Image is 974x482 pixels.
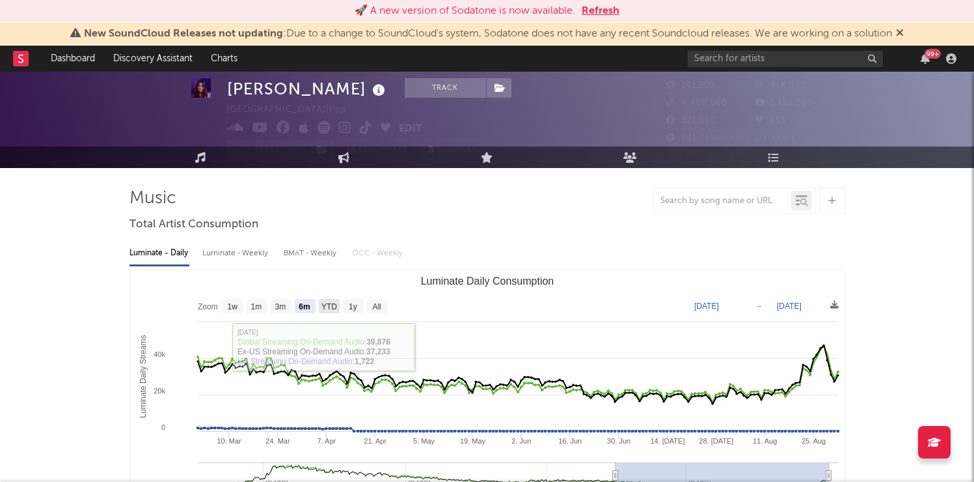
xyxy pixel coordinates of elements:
[666,134,796,143] span: 241,769 Monthly Listeners
[227,78,388,100] div: [PERSON_NAME]
[405,78,486,98] button: Track
[753,437,777,445] text: 11. Aug
[217,437,241,445] text: 10. Mar
[198,302,218,311] text: Zoom
[202,242,271,264] div: Luminate - Weekly
[654,196,791,206] input: Search by song name or URL
[84,29,283,39] span: New SoundCloud Releases not updating
[340,140,415,160] a: Benchmark
[896,29,904,39] span: Dismiss
[250,302,262,311] text: 1m
[755,117,786,125] span: 455
[202,46,247,72] a: Charts
[129,242,189,264] div: Luminate - Daily
[666,81,716,90] span: 141,309
[372,302,381,311] text: All
[582,3,619,19] button: Refresh
[161,423,165,431] text: 0
[607,437,630,445] text: 30. Jun
[364,437,386,445] text: 21. Apr
[275,302,286,311] text: 3m
[801,437,825,445] text: 25. Aug
[227,302,237,311] text: 1w
[459,437,485,445] text: 19. May
[104,46,202,72] a: Discovery Assistant
[399,121,422,137] button: Edit
[355,3,575,19] div: 🚀 A new version of Sodatone is now available.
[154,350,165,358] text: 40k
[925,49,941,59] div: 99 +
[358,143,408,158] span: Benchmark
[755,81,806,90] span: 914,993
[227,140,308,160] button: Track
[650,437,684,445] text: 14. [DATE]
[755,302,763,311] text: →
[227,102,362,118] div: [GEOGRAPHIC_DATA] | Pop
[317,437,336,445] text: 7. Apr
[284,242,339,264] div: BMAT - Weekly
[321,302,336,311] text: YTD
[699,437,733,445] text: 28. [DATE]
[666,117,716,125] span: 321,000
[413,437,435,445] text: 5. May
[777,302,802,311] text: [DATE]
[694,302,719,311] text: [DATE]
[42,46,104,72] a: Dashboard
[138,335,147,418] text: Luminate Daily Streams
[688,51,883,67] input: Search for artists
[921,53,930,64] button: 99+
[299,302,310,311] text: 6m
[422,140,483,160] button: Summary
[511,437,531,445] text: 2. Jun
[265,437,290,445] text: 24. Mar
[154,387,165,395] text: 20k
[349,302,357,311] text: 1y
[420,276,554,287] text: Luminate Daily Consumption
[755,99,813,107] span: 1,130,000
[129,217,258,233] span: Total Artist Consumption
[558,437,582,445] text: 16. Jun
[84,29,892,39] span: : Due to a change to SoundCloud's system, Sodatone does not have any recent Soundcloud releases. ...
[666,99,727,107] span: 4,400,000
